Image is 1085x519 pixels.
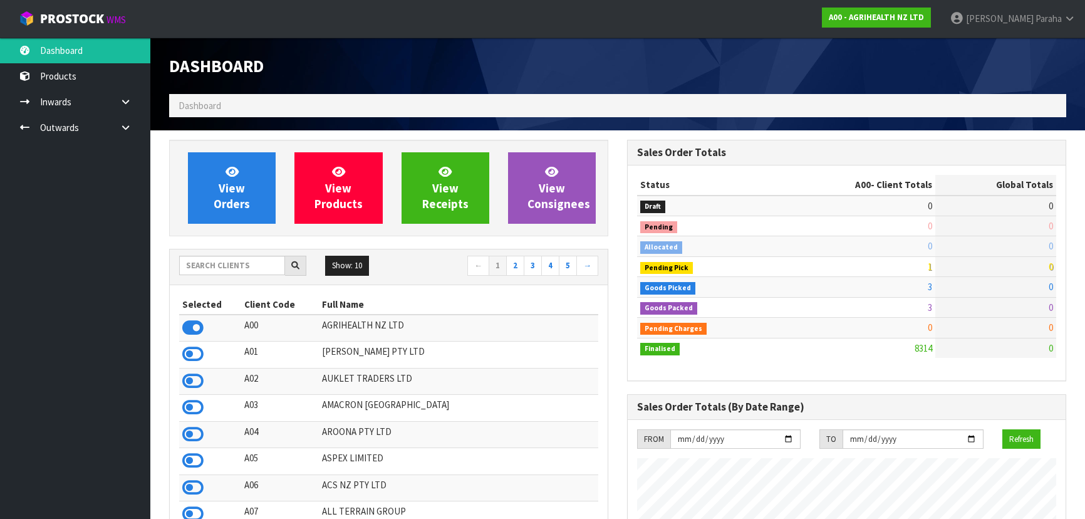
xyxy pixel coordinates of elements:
[169,55,264,76] span: Dashboard
[506,256,524,276] a: 2
[319,448,598,474] td: ASPEX LIMITED
[855,179,871,191] span: A00
[637,429,670,449] div: FROM
[1049,240,1053,252] span: 0
[422,164,469,211] span: View Receipts
[640,282,695,295] span: Goods Picked
[319,315,598,342] td: AGRIHEALTH NZ LTD
[325,256,369,276] button: Show: 10
[319,395,598,421] td: AMACRON [GEOGRAPHIC_DATA]
[776,175,935,195] th: - Client Totals
[928,322,932,333] span: 0
[19,11,34,26] img: cube-alt.png
[1036,13,1062,24] span: Paraha
[40,11,104,27] span: ProStock
[640,343,680,355] span: Finalised
[241,342,319,368] td: A01
[640,201,665,213] span: Draft
[1049,261,1053,273] span: 0
[928,240,932,252] span: 0
[1049,301,1053,313] span: 0
[928,220,932,232] span: 0
[294,152,382,224] a: ViewProducts
[179,256,285,275] input: Search clients
[314,164,363,211] span: View Products
[1049,220,1053,232] span: 0
[928,200,932,212] span: 0
[179,100,221,112] span: Dashboard
[398,256,599,278] nav: Page navigation
[319,342,598,368] td: [PERSON_NAME] PTY LTD
[319,368,598,394] td: AUKLET TRADERS LTD
[241,474,319,501] td: A06
[179,295,241,315] th: Selected
[489,256,507,276] a: 1
[106,14,126,26] small: WMS
[241,395,319,421] td: A03
[928,301,932,313] span: 3
[640,262,693,275] span: Pending Pick
[637,147,1056,159] h3: Sales Order Totals
[241,421,319,448] td: A04
[524,256,542,276] a: 3
[527,164,590,211] span: View Consignees
[640,221,677,234] span: Pending
[576,256,598,276] a: →
[541,256,559,276] a: 4
[1049,200,1053,212] span: 0
[637,401,1056,413] h3: Sales Order Totals (By Date Range)
[640,241,682,254] span: Allocated
[188,152,276,224] a: ViewOrders
[1049,342,1053,354] span: 0
[214,164,250,211] span: View Orders
[241,368,319,394] td: A02
[241,315,319,342] td: A00
[637,175,776,195] th: Status
[928,261,932,273] span: 1
[915,342,932,354] span: 8314
[829,12,924,23] strong: A00 - AGRIHEALTH NZ LTD
[241,295,319,315] th: Client Code
[241,448,319,474] td: A05
[559,256,577,276] a: 5
[319,474,598,501] td: ACS NZ PTY LTD
[640,302,697,315] span: Goods Packed
[1049,281,1053,293] span: 0
[508,152,596,224] a: ViewConsignees
[402,152,489,224] a: ViewReceipts
[640,323,707,335] span: Pending Charges
[928,281,932,293] span: 3
[467,256,489,276] a: ←
[1049,322,1053,333] span: 0
[819,429,843,449] div: TO
[966,13,1034,24] span: [PERSON_NAME]
[822,8,931,28] a: A00 - AGRIHEALTH NZ LTD
[319,421,598,448] td: AROONA PTY LTD
[935,175,1056,195] th: Global Totals
[1002,429,1041,449] button: Refresh
[319,295,598,315] th: Full Name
